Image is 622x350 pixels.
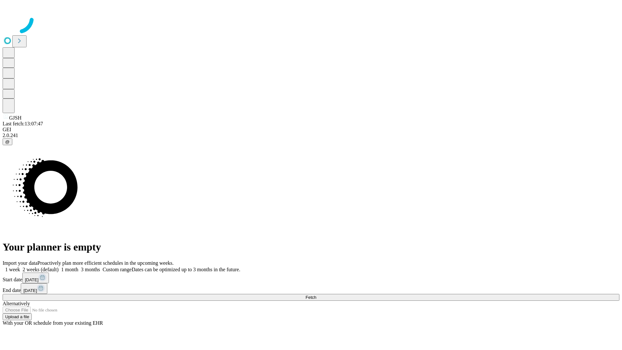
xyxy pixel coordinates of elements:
[3,133,619,138] div: 2.0.241
[3,283,619,294] div: End date
[22,273,49,283] button: [DATE]
[305,295,316,300] span: Fetch
[3,320,103,326] span: With your OR schedule from your existing EHR
[3,121,43,126] span: Last fetch: 13:07:47
[38,260,174,266] span: Proactively plan more efficient schedules in the upcoming weeks.
[103,267,132,272] span: Custom range
[81,267,100,272] span: 3 months
[61,267,78,272] span: 1 month
[23,288,37,293] span: [DATE]
[5,139,10,144] span: @
[3,241,619,253] h1: Your planner is empty
[3,127,619,133] div: GEI
[132,267,240,272] span: Dates can be optimized up to 3 months in the future.
[9,115,21,121] span: GJSH
[25,277,39,282] span: [DATE]
[23,267,59,272] span: 2 weeks (default)
[3,313,32,320] button: Upload a file
[3,260,38,266] span: Import your data
[3,138,12,145] button: @
[5,267,20,272] span: 1 week
[3,294,619,301] button: Fetch
[3,301,30,306] span: Alternatively
[3,273,619,283] div: Start date
[21,283,47,294] button: [DATE]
